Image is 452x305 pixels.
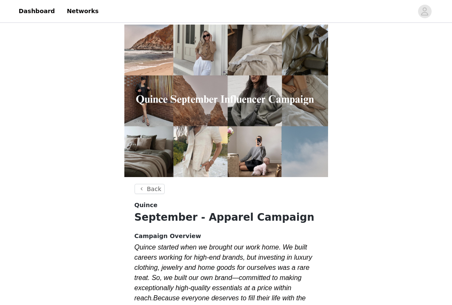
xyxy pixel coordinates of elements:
[135,232,318,241] h4: Campaign Overview
[421,5,429,18] div: avatar
[135,184,165,194] button: Back
[14,2,60,21] a: Dashboard
[135,244,312,302] em: Quince started when we brought our work home. We built careers working for high-end brands, but i...
[135,201,157,210] span: Quince
[135,210,318,225] h1: September - Apparel Campaign
[124,25,328,177] img: campaign image
[62,2,104,21] a: Networks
